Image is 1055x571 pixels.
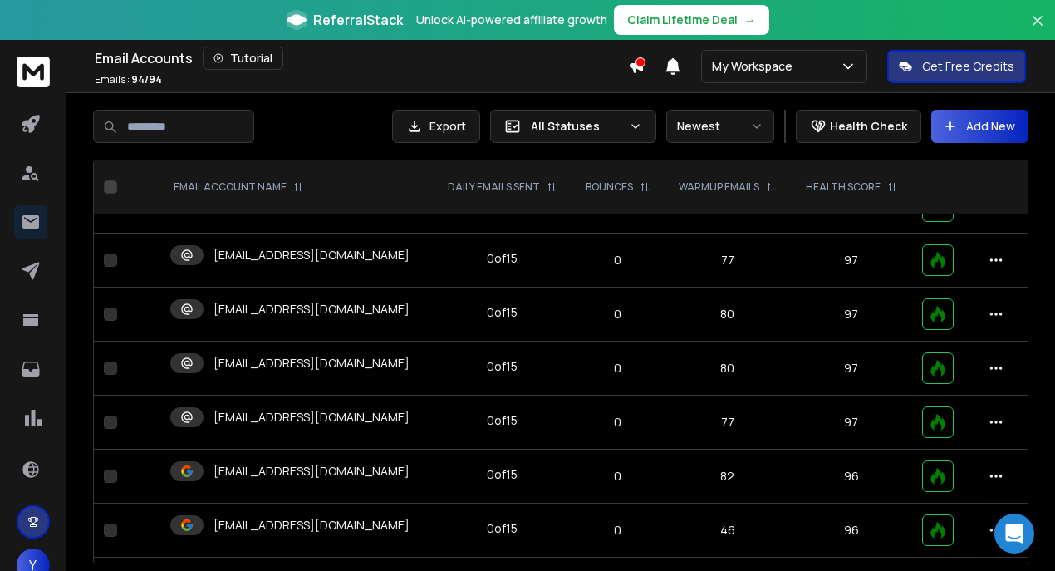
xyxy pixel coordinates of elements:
[679,180,759,194] p: WARMUP EMAILS
[487,466,518,483] div: 0 of 15
[665,504,792,558] td: 46
[712,58,799,75] p: My Workspace
[665,450,792,504] td: 82
[313,10,403,30] span: ReferralStack
[666,110,774,143] button: Newest
[174,180,303,194] div: EMAIL ACCOUNT NAME
[791,342,911,396] td: 97
[791,288,911,342] td: 97
[791,234,911,288] td: 97
[665,288,792,342] td: 80
[448,180,540,194] p: DAILY EMAILS SENT
[392,110,480,143] button: Export
[581,252,655,268] p: 0
[994,514,1034,554] div: Open Intercom Messenger
[487,250,518,267] div: 0 of 15
[95,73,162,86] p: Emails :
[213,517,410,534] p: [EMAIL_ADDRESS][DOMAIN_NAME]
[416,12,607,28] p: Unlock AI-powered affiliate growth
[665,234,792,288] td: 77
[791,450,911,504] td: 96
[213,463,410,480] p: [EMAIL_ADDRESS][DOMAIN_NAME]
[791,396,911,450] td: 97
[213,301,410,317] p: [EMAIL_ADDRESS][DOMAIN_NAME]
[531,118,622,135] p: All Statuses
[581,468,655,485] p: 0
[586,180,633,194] p: BOUNCES
[487,358,518,375] div: 0 of 15
[581,306,655,322] p: 0
[581,414,655,431] p: 0
[887,50,1026,83] button: Get Free Credits
[213,409,410,426] p: [EMAIL_ADDRESS][DOMAIN_NAME]
[487,412,518,429] div: 0 of 15
[581,522,655,539] p: 0
[487,304,518,321] div: 0 of 15
[665,396,792,450] td: 77
[213,355,410,372] p: [EMAIL_ADDRESS][DOMAIN_NAME]
[922,58,1014,75] p: Get Free Credits
[744,12,756,28] span: →
[213,247,410,263] p: [EMAIL_ADDRESS][DOMAIN_NAME]
[581,360,655,377] p: 0
[95,47,628,70] div: Email Accounts
[203,47,283,70] button: Tutorial
[487,520,518,537] div: 0 of 15
[131,72,162,86] span: 94 / 94
[806,180,881,194] p: HEALTH SCORE
[830,118,907,135] p: Health Check
[791,504,911,558] td: 96
[614,5,769,35] button: Claim Lifetime Deal→
[1027,10,1048,50] button: Close banner
[665,342,792,396] td: 80
[931,110,1028,143] button: Add New
[796,110,921,143] button: Health Check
